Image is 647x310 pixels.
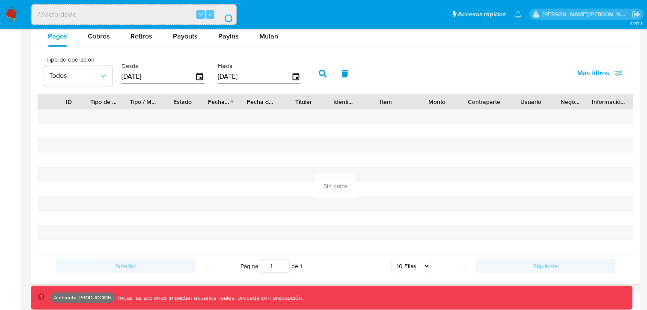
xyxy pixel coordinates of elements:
[209,10,211,18] span: s
[632,10,641,19] a: Salir
[54,296,112,299] p: Ambiente: PRODUCCIÓN
[458,10,506,19] span: Accesos rápidos
[514,11,522,18] a: Notificaciones
[198,10,204,18] span: ⌥
[32,9,236,20] input: Buscar usuario o caso...
[216,9,233,21] button: search-icon
[115,294,303,302] p: Todas las acciones impactan usuarios reales, proceda con precaución.
[630,20,643,27] span: 3.157.3
[543,10,629,18] p: victor.david@mercadolibre.com.co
